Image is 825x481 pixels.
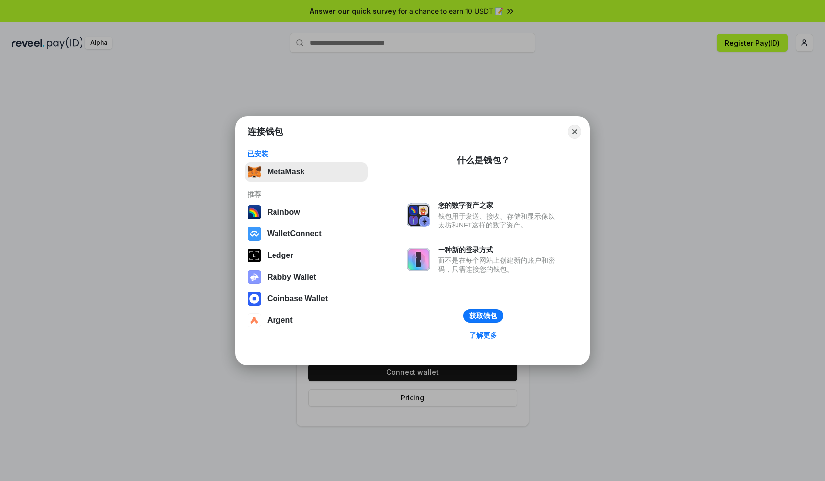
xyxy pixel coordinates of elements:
[438,212,560,229] div: 钱包用于发送、接收、存储和显示像以太坊和NFT这样的数字资产。
[247,292,261,306] img: svg+xml,%3Csvg%20width%3D%2228%22%20height%3D%2228%22%20viewBox%3D%220%200%2028%2028%22%20fill%3D...
[438,201,560,210] div: 您的数字资产之家
[245,224,368,244] button: WalletConnect
[469,331,497,340] div: 了解更多
[267,251,293,260] div: Ledger
[407,248,430,271] img: svg+xml,%3Csvg%20xmlns%3D%22http%3A%2F%2Fwww.w3.org%2F2000%2Fsvg%22%20fill%3D%22none%22%20viewBox...
[247,190,365,198] div: 推荐
[247,165,261,179] img: svg+xml,%3Csvg%20fill%3D%22none%22%20height%3D%2233%22%20viewBox%3D%220%200%2035%2033%22%20width%...
[245,162,368,182] button: MetaMask
[247,227,261,241] img: svg+xml,%3Csvg%20width%3D%2228%22%20height%3D%2228%22%20viewBox%3D%220%200%2028%2028%22%20fill%3D...
[457,154,510,166] div: 什么是钱包？
[267,208,300,217] div: Rainbow
[247,205,261,219] img: svg+xml,%3Csvg%20width%3D%22120%22%20height%3D%22120%22%20viewBox%3D%220%200%20120%20120%22%20fil...
[245,311,368,330] button: Argent
[469,311,497,320] div: 获取钱包
[463,309,503,323] button: 获取钱包
[247,270,261,284] img: svg+xml,%3Csvg%20xmlns%3D%22http%3A%2F%2Fwww.w3.org%2F2000%2Fsvg%22%20fill%3D%22none%22%20viewBox...
[464,329,503,341] a: 了解更多
[568,125,581,139] button: Close
[438,245,560,254] div: 一种新的登录方式
[247,126,283,138] h1: 连接钱包
[247,249,261,262] img: svg+xml,%3Csvg%20xmlns%3D%22http%3A%2F%2Fwww.w3.org%2F2000%2Fsvg%22%20width%3D%2228%22%20height%3...
[267,294,328,303] div: Coinbase Wallet
[245,289,368,309] button: Coinbase Wallet
[245,202,368,222] button: Rainbow
[247,313,261,327] img: svg+xml,%3Csvg%20width%3D%2228%22%20height%3D%2228%22%20viewBox%3D%220%200%2028%2028%22%20fill%3D...
[247,149,365,158] div: 已安装
[407,203,430,227] img: svg+xml,%3Csvg%20xmlns%3D%22http%3A%2F%2Fwww.w3.org%2F2000%2Fsvg%22%20fill%3D%22none%22%20viewBox...
[267,229,322,238] div: WalletConnect
[245,267,368,287] button: Rabby Wallet
[438,256,560,274] div: 而不是在每个网站上创建新的账户和密码，只需连接您的钱包。
[267,168,304,176] div: MetaMask
[267,273,316,282] div: Rabby Wallet
[267,316,293,325] div: Argent
[245,246,368,265] button: Ledger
